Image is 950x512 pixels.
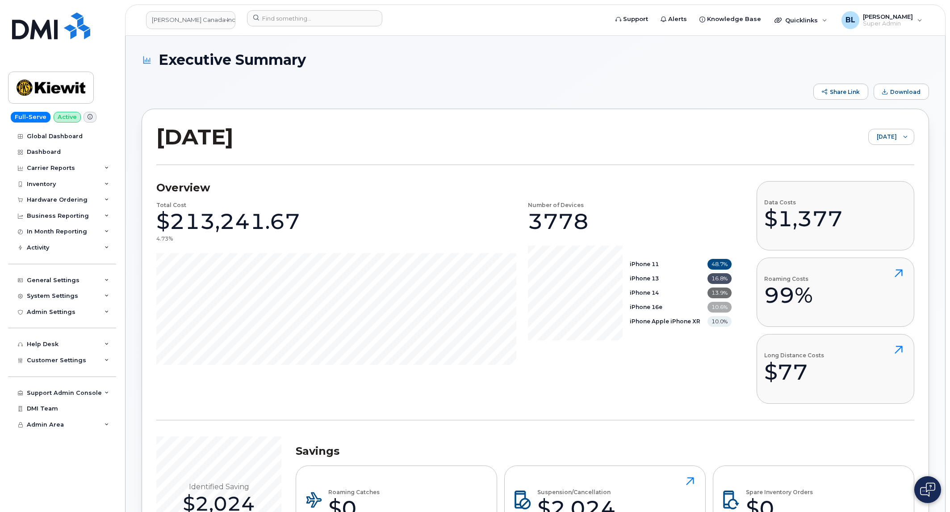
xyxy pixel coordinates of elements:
button: Share Link [813,84,868,100]
h4: Roaming Costs [764,276,813,282]
h4: Number of Devices [528,202,584,208]
button: Download [874,84,929,100]
b: iPhone 11 [630,261,659,267]
b: iPhone Apple iPhone XR [630,318,700,325]
h3: Savings [296,444,914,458]
div: 3778 [528,208,589,235]
b: iPhone 14 [630,289,659,296]
span: Executive Summary [159,52,306,68]
span: 13.9% [707,288,732,298]
span: Download [890,89,921,95]
h2: [DATE] [156,123,234,150]
div: $213,241.67 [156,208,300,235]
b: iPhone 13 [630,275,659,282]
h3: Overview [156,181,732,195]
span: 16.8% [707,273,732,284]
span: 10.0% [707,316,732,327]
h4: Spare Inventory Orders [746,489,813,495]
span: 10.6% [707,302,732,313]
div: 4.73% [156,235,173,242]
span: 48.7% [707,259,732,270]
div: $77 [764,359,824,385]
h4: Suspension/Cancellation [537,489,616,495]
b: iPhone 16e [630,304,662,310]
span: Share Link [830,89,860,95]
h4: Total Cost [156,202,186,208]
div: $1,377 [764,205,843,232]
div: 99% [764,282,813,309]
h4: Roaming Catches [328,489,381,495]
img: Open chat [920,482,935,497]
button: Roaming Costs99% [757,258,914,327]
h4: Long Distance Costs [764,352,824,358]
h4: Data Costs [764,199,843,205]
span: July 2025 [869,129,897,145]
button: Long Distance Costs$77 [757,334,914,403]
span: Identified Saving [189,482,249,491]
